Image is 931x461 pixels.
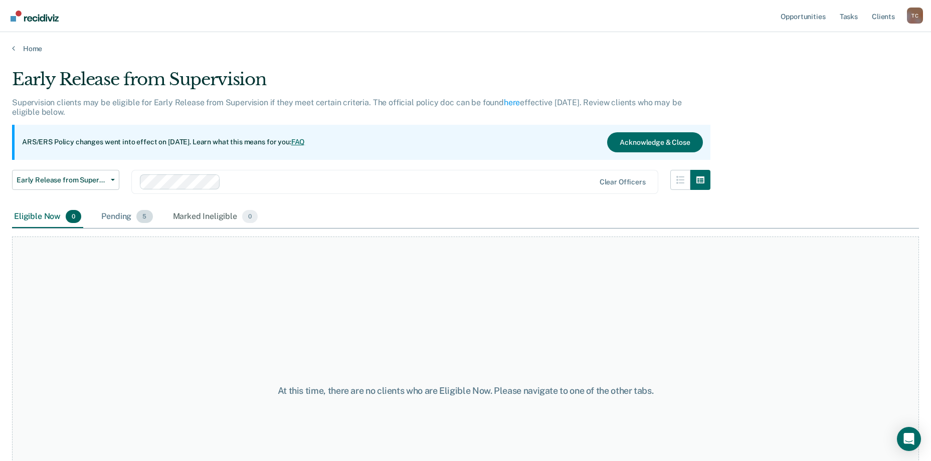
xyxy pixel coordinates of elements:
p: Supervision clients may be eligible for Early Release from Supervision if they meet certain crite... [12,98,681,117]
button: Early Release from Supervision [12,170,119,190]
div: Pending5 [99,206,154,228]
a: Home [12,44,919,53]
div: Clear officers [600,178,646,186]
div: Early Release from Supervision [12,69,710,98]
span: Early Release from Supervision [17,176,107,184]
div: Marked Ineligible0 [171,206,260,228]
span: 0 [242,210,258,223]
a: here [504,98,520,107]
button: Acknowledge & Close [607,132,702,152]
div: Open Intercom Messenger [897,427,921,451]
p: ARS/ERS Policy changes went into effect on [DATE]. Learn what this means for you: [22,137,305,147]
span: 0 [66,210,81,223]
span: 5 [136,210,152,223]
a: FAQ [291,138,305,146]
div: Eligible Now0 [12,206,83,228]
div: At this time, there are no clients who are Eligible Now. Please navigate to one of the other tabs. [239,385,692,396]
img: Recidiviz [11,11,59,22]
button: Profile dropdown button [907,8,923,24]
div: T C [907,8,923,24]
